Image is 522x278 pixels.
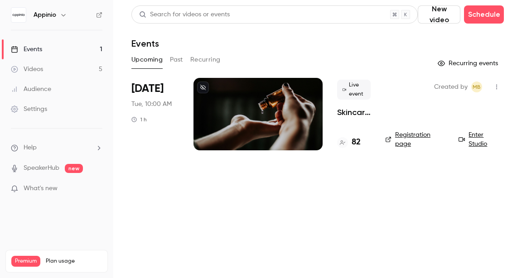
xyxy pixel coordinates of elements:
[11,256,40,267] span: Premium
[337,136,361,149] a: 82
[170,53,183,67] button: Past
[24,184,58,193] span: What's new
[337,107,371,118] a: Skincare & Haircare : ce que la Gen Z attend vraiment des marques
[352,136,361,149] h4: 82
[473,81,481,92] span: MB
[11,8,26,22] img: Appinio
[385,130,448,149] a: Registration page
[11,65,43,74] div: Videos
[24,143,37,153] span: Help
[65,164,83,173] span: new
[131,78,179,150] div: Sep 9 Tue, 11:00 AM (Europe/Paris)
[434,56,504,71] button: Recurring events
[190,53,221,67] button: Recurring
[46,258,102,265] span: Plan usage
[434,81,468,92] span: Created by
[24,163,59,173] a: SpeakerHub
[131,38,159,49] h1: Events
[131,116,147,123] div: 1 h
[11,45,42,54] div: Events
[471,81,482,92] span: Margot Bres
[11,105,47,114] div: Settings
[464,5,504,24] button: Schedule
[11,85,51,94] div: Audience
[337,80,371,100] span: Live event
[459,130,504,149] a: Enter Studio
[34,10,56,19] h6: Appinio
[131,100,172,109] span: Tue, 10:00 AM
[131,81,164,96] span: [DATE]
[131,53,163,67] button: Upcoming
[11,143,102,153] li: help-dropdown-opener
[139,10,230,19] div: Search for videos or events
[418,5,460,24] button: New video
[92,185,102,193] iframe: Noticeable Trigger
